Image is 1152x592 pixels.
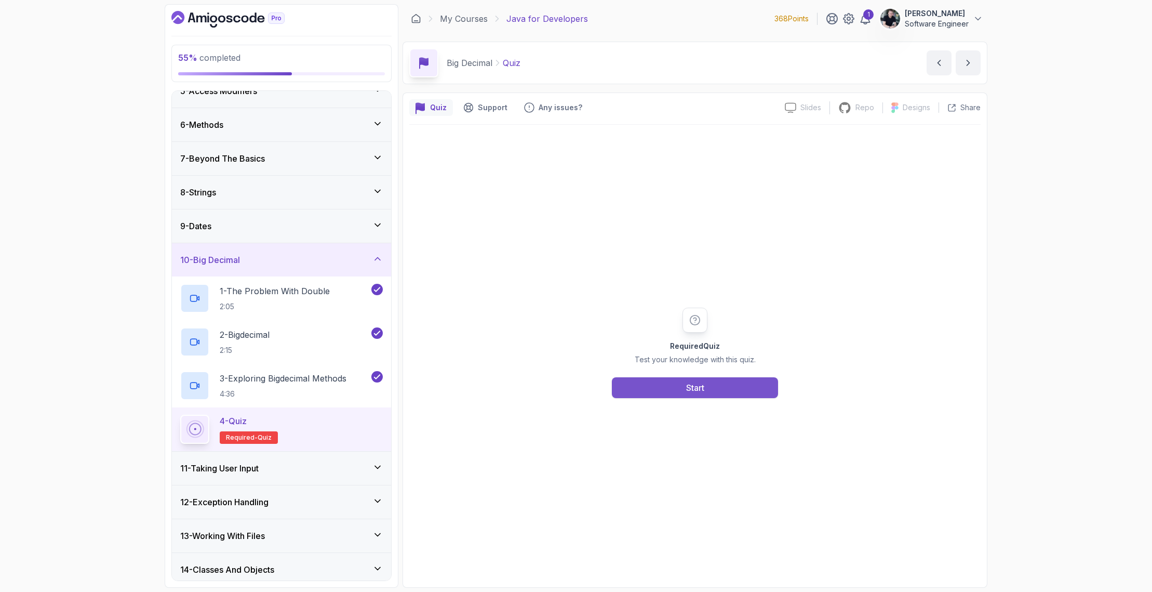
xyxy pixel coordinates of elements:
button: 10-Big Decimal [172,243,391,277]
button: 9-Dates [172,209,391,243]
div: Start [686,381,704,394]
button: user profile image[PERSON_NAME]Software Engineer [880,8,983,29]
h3: 10 - Big Decimal [180,254,240,266]
h3: 13 - Working With Files [180,530,265,542]
button: 13-Working With Files [172,519,391,552]
p: Java for Developers [506,12,588,25]
img: user profile image [880,9,900,29]
button: Share [939,102,981,113]
button: 7-Beyond The Basics [172,142,391,175]
h3: 11 - Taking User Input [180,462,259,475]
a: Dashboard [411,14,421,24]
button: Support button [457,99,514,116]
p: Support [478,102,507,113]
button: 6-Methods [172,108,391,141]
button: next content [956,50,981,75]
button: 8-Strings [172,176,391,209]
button: 2-Bigdecimal2:15 [180,327,383,357]
p: Test your knowledge with this quiz. [635,354,756,365]
button: 11-Taking User Input [172,452,391,485]
h3: 5 - Access Modifiers [180,85,257,97]
p: 4:36 [220,389,346,399]
span: quiz [258,433,272,442]
p: Quiz [430,102,447,113]
a: My Courses [440,12,488,25]
p: Any issues? [539,102,582,113]
button: 14-Classes And Objects [172,553,391,586]
p: Big Decimal [447,57,492,69]
h3: 6 - Methods [180,119,223,131]
p: 3 - Exploring Bigdecimal Methods [220,372,346,385]
div: 1 [863,9,874,20]
h3: 14 - Classes And Objects [180,563,274,576]
button: 1-The Problem With Double2:05 [180,284,383,313]
p: 368 Points [774,14,809,24]
button: previous content [927,50,952,75]
p: 2:15 [220,345,270,356]
button: 4-QuizRequired-quiz [180,415,383,444]
a: Dashboard [171,11,309,28]
button: quiz button [409,99,453,116]
p: Quiz [503,57,520,69]
p: Designs [903,102,930,113]
p: 1 - The Problem With Double [220,285,330,297]
p: Slides [800,102,821,113]
button: Feedback button [518,99,588,116]
p: [PERSON_NAME] [905,8,969,19]
p: Share [960,102,981,113]
button: Start [612,377,778,398]
a: 1 [859,12,872,25]
h3: 12 - Exception Handling [180,496,269,508]
button: 5-Access Modifiers [172,74,391,108]
p: Software Engineer [905,19,969,29]
button: 12-Exception Handling [172,485,391,519]
h3: 7 - Beyond The Basics [180,152,265,165]
h3: 8 - Strings [180,186,216,199]
span: 55 % [178,52,197,63]
p: Repo [855,102,874,113]
h3: 9 - Dates [180,220,211,232]
span: completed [178,52,240,63]
p: 2 - Bigdecimal [220,328,270,341]
span: Required [670,341,703,350]
p: 2:05 [220,301,330,312]
h2: Quiz [635,341,756,351]
button: 3-Exploring Bigdecimal Methods4:36 [180,371,383,400]
span: Required- [226,433,258,442]
p: 4 - Quiz [220,415,247,427]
